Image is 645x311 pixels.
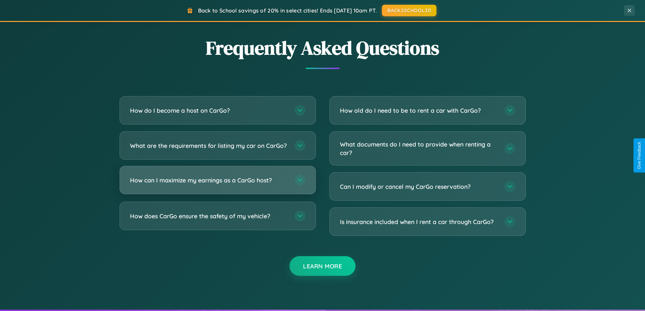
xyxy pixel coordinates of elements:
button: Learn More [289,256,356,276]
h3: How old do I need to be to rent a car with CarGo? [340,106,498,115]
h3: How does CarGo ensure the safety of my vehicle? [130,212,288,220]
button: BACK2SCHOOL20 [382,5,436,16]
h3: What documents do I need to provide when renting a car? [340,140,498,157]
h3: How can I maximize my earnings as a CarGo host? [130,176,288,184]
h3: Is insurance included when I rent a car through CarGo? [340,218,498,226]
h3: What are the requirements for listing my car on CarGo? [130,141,288,150]
div: Give Feedback [637,142,642,169]
span: Back to School savings of 20% in select cities! Ends [DATE] 10am PT. [198,7,377,14]
h3: How do I become a host on CarGo? [130,106,288,115]
h2: Frequently Asked Questions [120,35,526,61]
h3: Can I modify or cancel my CarGo reservation? [340,182,498,191]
